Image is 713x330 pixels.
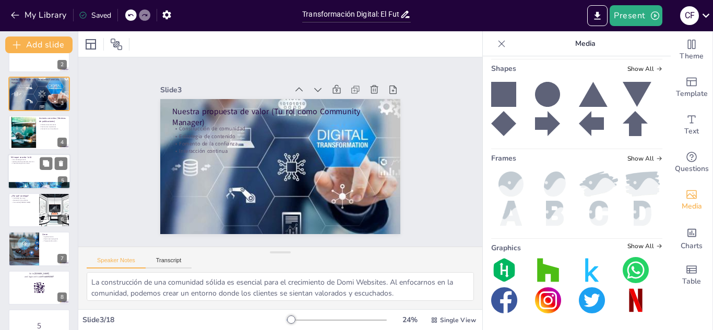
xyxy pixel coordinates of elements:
button: My Library [8,7,71,23]
div: Add a table [671,256,712,294]
textarea: La construcción de una comunidad sólida es esencial para el crecimiento de Domi Websites. Al enfo... [87,272,474,301]
span: Frames [491,153,516,163]
span: Single View [440,316,476,324]
p: Propuesta de reunión [42,240,67,242]
p: Publicaciones educativas [39,124,67,126]
div: 7 [8,231,70,266]
div: 3 [57,99,67,108]
span: Template [676,88,708,100]
img: b.png [535,201,575,226]
div: 24 % [397,315,422,325]
span: Table [682,276,701,287]
input: Insert title [302,7,400,22]
span: Theme [680,51,704,62]
p: Nuestra propuesta de valor (Tu rol como Community Manager) [180,84,396,151]
img: graphic [623,287,649,313]
img: paint2.png [579,172,619,197]
span: Position [110,38,123,51]
p: Creación de gráficos únicos [11,162,67,164]
span: Charts [681,240,703,252]
p: Uso estratégico de IA [11,158,67,161]
img: paint.png [623,172,662,197]
img: graphic [579,257,605,283]
p: Fomento de la confianza [11,87,67,89]
div: Get real-time input from your audience [671,144,712,181]
p: Generación de contenido atractivo [11,160,67,162]
button: Delete Slide [55,157,67,169]
span: Show all [627,65,662,72]
img: graphic [535,257,561,283]
div: 5 [58,176,67,186]
p: Cierre [42,234,67,237]
div: 4 [8,115,70,150]
img: oval.png [535,172,575,197]
div: 8 [8,271,70,305]
div: Saved [79,10,111,20]
p: Espacio para preguntas [42,238,67,240]
div: C F [680,6,699,25]
div: 7 [57,254,67,263]
span: Shapes [491,64,516,74]
span: Show all [627,242,662,250]
img: c.png [579,201,619,226]
button: Add slide [5,36,73,53]
div: Change the overall theme [671,31,712,69]
p: Acciones concretas (Muestras de publicaciones) [39,117,67,123]
img: graphic [491,257,517,283]
p: Construcción de comunidad [11,83,67,85]
div: 2 [8,38,70,72]
div: Layout [82,36,99,53]
button: Duplicate Slide [40,157,52,169]
div: 6 [57,215,67,224]
p: Fomento de la confianza [175,118,388,170]
p: Construcción de comunidad [179,103,391,155]
div: 5 [8,154,70,189]
span: Media [682,201,702,212]
p: Visibilidad de marca [11,198,36,200]
span: Questions [675,163,709,175]
p: Interacción continua [174,125,387,177]
span: Show all [627,155,662,162]
img: graphic [535,287,561,313]
p: Estrategia de contenido [177,111,390,163]
strong: [DOMAIN_NAME] [34,272,50,275]
p: Interacción continua [11,89,67,91]
div: Add text boxes [671,106,712,144]
p: and login with code [11,275,67,278]
img: graphic [623,257,649,283]
p: Comunidad [PERSON_NAME] [11,201,36,203]
img: graphic [579,287,605,313]
div: 3 [8,77,70,111]
p: Testimonios impactantes [39,126,67,128]
p: Generación de confianza [11,199,36,201]
p: Mi toque secreto: la IA [11,155,67,158]
button: Speaker Notes [87,257,146,268]
div: Slide 3 [175,61,302,97]
div: 2 [57,60,67,69]
img: a.png [491,201,531,226]
div: Add charts and graphs [671,219,712,256]
div: Add images, graphics, shapes or video [671,181,712,219]
p: Estrategia de contenido [11,85,67,87]
span: Graphics [491,243,521,253]
p: Agradecimiento [42,236,67,238]
img: ball.png [491,172,531,197]
img: d.png [623,201,662,226]
button: Export to PowerPoint [587,5,608,26]
p: Nuestra propuesta de valor (Tu rol como Community Manager) [11,78,67,84]
button: Transcript [146,257,192,268]
div: Add ready made slides [671,69,712,106]
span: Text [684,126,699,137]
img: graphic [491,287,517,313]
p: Interacción con la audiencia [39,128,67,130]
button: C F [680,5,699,26]
div: Slide 3 / 18 [82,315,287,325]
p: Media [510,31,660,56]
p: ¿Por qué conmigo? [11,194,36,198]
div: 6 [8,193,70,227]
div: 8 [57,292,67,302]
p: Go to [11,272,67,275]
div: 4 [57,138,67,147]
button: Present [610,5,662,26]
